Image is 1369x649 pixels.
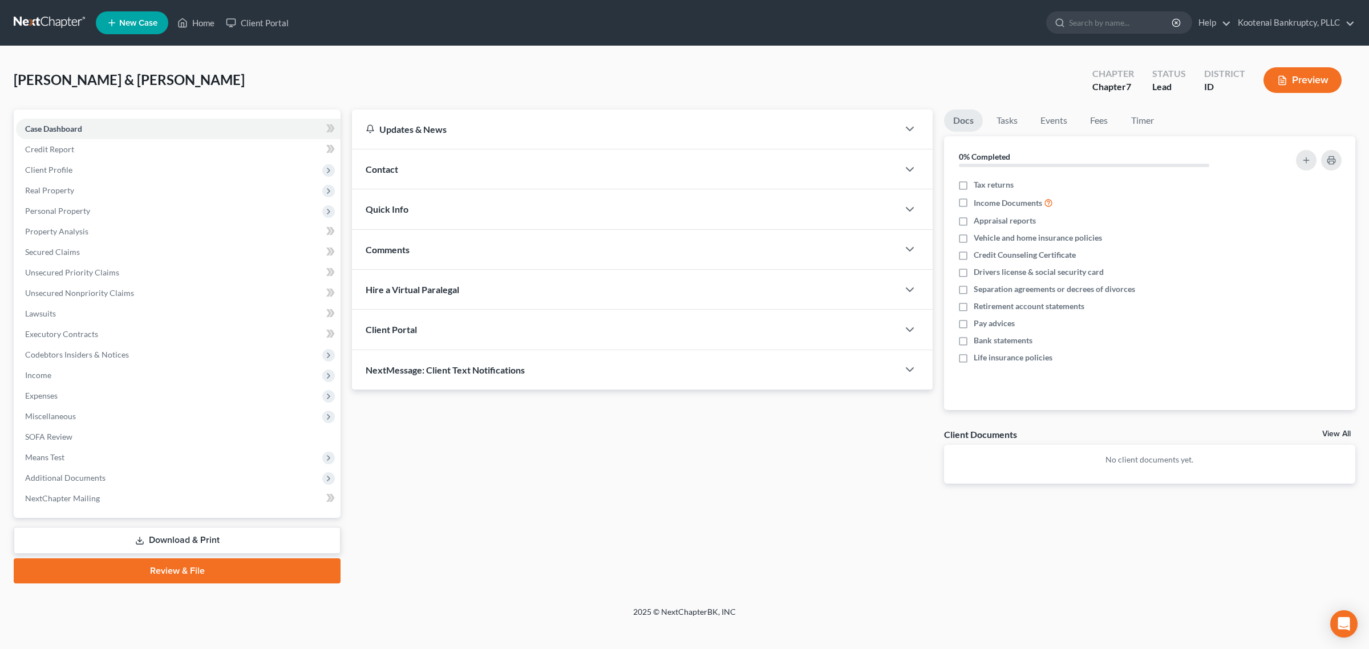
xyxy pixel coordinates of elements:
[1031,109,1076,132] a: Events
[16,303,341,324] a: Lawsuits
[16,488,341,509] a: NextChapter Mailing
[25,391,58,400] span: Expenses
[220,13,294,33] a: Client Portal
[16,262,341,283] a: Unsecured Priority Claims
[366,244,410,255] span: Comments
[366,364,525,375] span: NextMessage: Client Text Notifications
[944,428,1017,440] div: Client Documents
[25,493,100,503] span: NextChapter Mailing
[366,164,398,175] span: Contact
[974,232,1102,244] span: Vehicle and home insurance policies
[14,527,341,554] a: Download & Print
[1122,109,1163,132] a: Timer
[1204,67,1245,80] div: District
[16,139,341,160] a: Credit Report
[974,249,1076,261] span: Credit Counseling Certificate
[1232,13,1355,33] a: Kootenai Bankruptcy, PLLC
[366,123,885,135] div: Updates & News
[25,247,80,257] span: Secured Claims
[1092,67,1134,80] div: Chapter
[987,109,1027,132] a: Tasks
[1152,67,1186,80] div: Status
[25,411,76,421] span: Miscellaneous
[25,370,51,380] span: Income
[974,197,1042,209] span: Income Documents
[25,473,106,482] span: Additional Documents
[944,109,983,132] a: Docs
[16,324,341,344] a: Executory Contracts
[25,452,64,462] span: Means Test
[25,185,74,195] span: Real Property
[25,432,72,441] span: SOFA Review
[172,13,220,33] a: Home
[974,215,1036,226] span: Appraisal reports
[25,267,119,277] span: Unsecured Priority Claims
[953,454,1346,465] p: No client documents yet.
[16,242,341,262] a: Secured Claims
[25,309,56,318] span: Lawsuits
[974,179,1014,190] span: Tax returns
[974,301,1084,312] span: Retirement account statements
[25,226,88,236] span: Property Analysis
[974,335,1032,346] span: Bank statements
[974,318,1015,329] span: Pay advices
[119,19,157,27] span: New Case
[1092,80,1134,94] div: Chapter
[16,119,341,139] a: Case Dashboard
[25,350,129,359] span: Codebtors Insiders & Notices
[1193,13,1231,33] a: Help
[1263,67,1342,93] button: Preview
[1330,610,1358,638] div: Open Intercom Messenger
[16,221,341,242] a: Property Analysis
[16,427,341,447] a: SOFA Review
[25,124,82,133] span: Case Dashboard
[14,558,341,583] a: Review & File
[974,283,1135,295] span: Separation agreements or decrees of divorces
[366,284,459,295] span: Hire a Virtual Paralegal
[1204,80,1245,94] div: ID
[974,266,1104,278] span: Drivers license & social security card
[25,206,90,216] span: Personal Property
[1152,80,1186,94] div: Lead
[366,324,417,335] span: Client Portal
[16,283,341,303] a: Unsecured Nonpriority Claims
[359,606,1010,627] div: 2025 © NextChapterBK, INC
[1322,430,1351,438] a: View All
[25,288,134,298] span: Unsecured Nonpriority Claims
[959,152,1010,161] strong: 0% Completed
[974,352,1052,363] span: Life insurance policies
[25,144,74,154] span: Credit Report
[1069,12,1173,33] input: Search by name...
[25,329,98,339] span: Executory Contracts
[14,71,245,88] span: [PERSON_NAME] & [PERSON_NAME]
[1081,109,1117,132] a: Fees
[366,204,408,214] span: Quick Info
[25,165,72,175] span: Client Profile
[1126,81,1131,92] span: 7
